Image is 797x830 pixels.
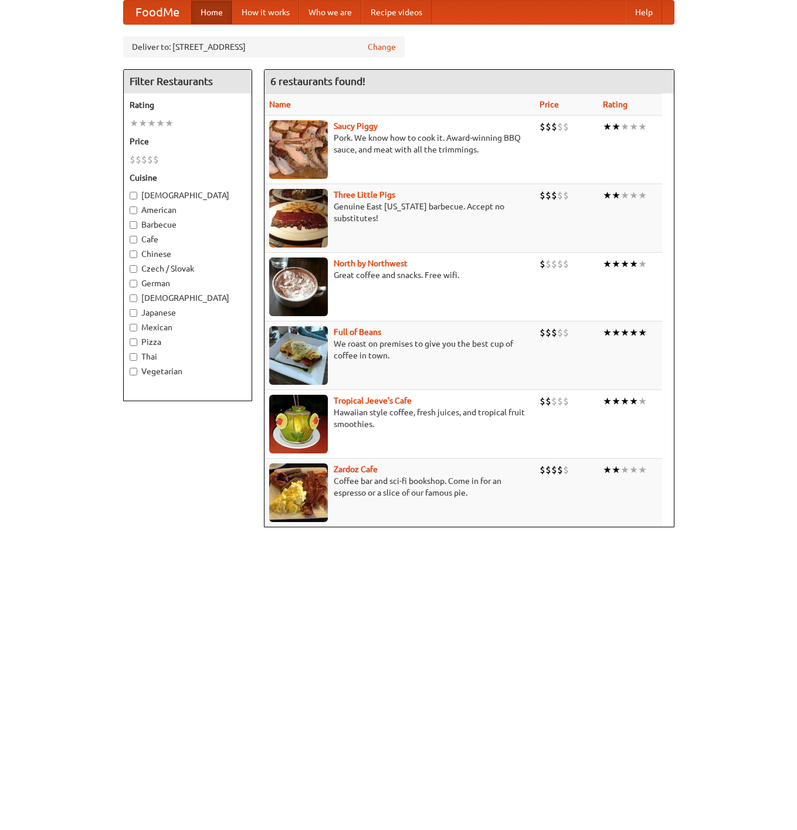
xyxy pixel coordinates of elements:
input: Czech / Slovak [130,265,137,273]
li: $ [557,189,563,202]
h4: Filter Restaurants [124,70,252,93]
li: $ [563,189,569,202]
li: ★ [620,258,629,270]
li: $ [545,120,551,133]
a: Name [269,100,291,109]
label: German [130,277,246,289]
li: ★ [603,120,612,133]
li: $ [563,120,569,133]
a: Home [191,1,232,24]
label: American [130,204,246,216]
li: ★ [629,326,638,339]
li: ★ [156,117,165,130]
li: ★ [620,326,629,339]
li: ★ [612,326,620,339]
p: Pork. We know how to cook it. Award-winning BBQ sauce, and meat with all the trimmings. [269,132,531,155]
label: Chinese [130,248,246,260]
label: Vegetarian [130,365,246,377]
img: saucy.jpg [269,120,328,179]
label: Barbecue [130,219,246,231]
li: ★ [620,189,629,202]
p: Genuine East [US_STATE] barbecue. Accept no substitutes! [269,201,531,224]
li: ★ [629,463,638,476]
li: $ [545,463,551,476]
input: American [130,206,137,214]
li: $ [563,395,569,408]
a: Help [626,1,662,24]
a: Change [368,41,396,53]
label: [DEMOGRAPHIC_DATA] [130,189,246,201]
img: beans.jpg [269,326,328,385]
label: Thai [130,351,246,363]
input: Cafe [130,236,137,243]
li: ★ [130,117,138,130]
li: ★ [620,120,629,133]
img: zardoz.jpg [269,463,328,522]
div: Deliver to: [STREET_ADDRESS] [123,36,405,57]
label: [DEMOGRAPHIC_DATA] [130,292,246,304]
li: ★ [638,463,647,476]
p: Hawaiian style coffee, fresh juices, and tropical fruit smoothies. [269,406,531,430]
input: Thai [130,353,137,361]
li: ★ [603,463,612,476]
label: Cafe [130,233,246,245]
a: Rating [603,100,628,109]
label: Czech / Slovak [130,263,246,275]
a: FoodMe [124,1,191,24]
li: $ [130,153,135,166]
input: [DEMOGRAPHIC_DATA] [130,294,137,302]
input: Japanese [130,309,137,317]
li: $ [557,395,563,408]
li: ★ [612,189,620,202]
li: $ [551,189,557,202]
li: $ [563,463,569,476]
a: How it works [232,1,299,24]
input: Chinese [130,250,137,258]
li: ★ [138,117,147,130]
b: Full of Beans [334,327,381,337]
a: Three Little Pigs [334,190,395,199]
li: ★ [620,463,629,476]
li: $ [540,189,545,202]
li: ★ [612,463,620,476]
a: Zardoz Cafe [334,465,378,474]
input: German [130,280,137,287]
li: $ [545,258,551,270]
li: ★ [603,258,612,270]
li: ★ [638,189,647,202]
li: $ [540,258,545,270]
li: ★ [638,120,647,133]
li: ★ [612,120,620,133]
li: ★ [603,395,612,408]
li: ★ [629,120,638,133]
li: ★ [629,189,638,202]
li: ★ [629,258,638,270]
p: Coffee bar and sci-fi bookshop. Come in for an espresso or a slice of our famous pie. [269,475,531,499]
li: ★ [612,395,620,408]
a: Price [540,100,559,109]
li: ★ [165,117,174,130]
a: Tropical Jeeve's Cafe [334,396,412,405]
img: jeeves.jpg [269,395,328,453]
p: Great coffee and snacks. Free wifi. [269,269,531,281]
h5: Cuisine [130,172,246,184]
li: $ [557,326,563,339]
input: Vegetarian [130,368,137,375]
li: $ [551,258,557,270]
li: ★ [638,258,647,270]
li: $ [540,395,545,408]
li: $ [551,395,557,408]
a: Who we are [299,1,361,24]
li: ★ [629,395,638,408]
ng-pluralize: 6 restaurants found! [270,76,365,87]
label: Japanese [130,307,246,319]
li: $ [551,326,557,339]
li: $ [545,326,551,339]
h5: Rating [130,99,246,111]
b: North by Northwest [334,259,408,268]
li: $ [540,463,545,476]
li: $ [551,463,557,476]
img: north.jpg [269,258,328,316]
